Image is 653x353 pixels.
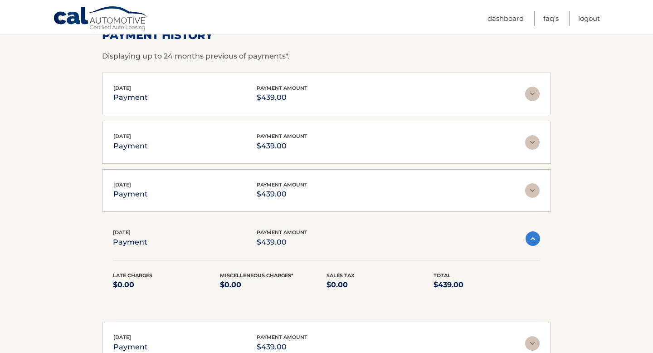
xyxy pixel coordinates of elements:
[525,87,540,101] img: accordion-rest.svg
[525,336,540,351] img: accordion-rest.svg
[102,29,551,42] h2: Payment History
[525,183,540,198] img: accordion-rest.svg
[113,279,220,291] p: $0.00
[525,135,540,150] img: accordion-rest.svg
[113,334,131,340] span: [DATE]
[113,272,152,279] span: Late Charges
[257,133,307,139] span: payment amount
[257,229,307,235] span: payment amount
[113,188,148,201] p: payment
[220,272,293,279] span: Miscelleneous Charges*
[257,334,307,340] span: payment amount
[434,279,541,291] p: $439.00
[257,181,307,188] span: payment amount
[53,6,148,32] a: Cal Automotive
[102,51,551,62] p: Displaying up to 24 months previous of payments*.
[113,140,148,152] p: payment
[257,236,307,249] p: $439.00
[326,279,434,291] p: $0.00
[434,272,451,279] span: Total
[113,133,131,139] span: [DATE]
[326,272,355,279] span: Sales Tax
[257,188,307,201] p: $439.00
[543,11,559,26] a: FAQ's
[257,140,307,152] p: $439.00
[526,231,540,246] img: accordion-active.svg
[113,181,131,188] span: [DATE]
[257,91,307,104] p: $439.00
[578,11,600,26] a: Logout
[113,91,148,104] p: payment
[113,85,131,91] span: [DATE]
[487,11,524,26] a: Dashboard
[113,236,147,249] p: payment
[220,279,327,291] p: $0.00
[257,85,307,91] span: payment amount
[113,229,131,235] span: [DATE]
